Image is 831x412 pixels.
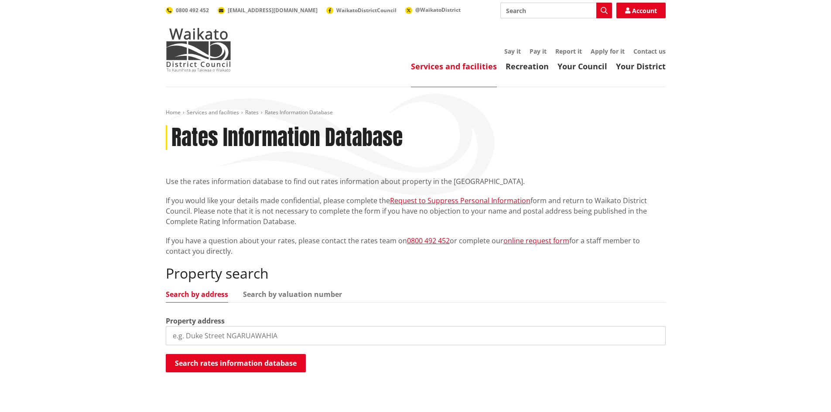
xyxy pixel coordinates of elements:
label: Property address [166,316,225,326]
a: online request form [503,236,569,245]
a: 0800 492 452 [407,236,450,245]
a: Report it [555,47,582,55]
a: [EMAIL_ADDRESS][DOMAIN_NAME] [218,7,318,14]
p: If you would like your details made confidential, please complete the form and return to Waikato ... [166,195,666,227]
a: Home [166,109,181,116]
p: If you have a question about your rates, please contact the rates team on or complete our for a s... [166,235,666,256]
span: 0800 492 452 [176,7,209,14]
a: WaikatoDistrictCouncil [326,7,397,14]
input: Search input [500,3,612,18]
span: [EMAIL_ADDRESS][DOMAIN_NAME] [228,7,318,14]
a: Your Council [557,61,607,72]
a: Contact us [633,47,666,55]
a: Request to Suppress Personal Information [390,196,530,205]
button: Search rates information database [166,354,306,372]
a: Services and facilities [411,61,497,72]
a: Recreation [506,61,549,72]
nav: breadcrumb [166,109,666,116]
a: 0800 492 452 [166,7,209,14]
a: Pay it [530,47,547,55]
a: Say it [504,47,521,55]
a: @WaikatoDistrict [405,6,461,14]
span: @WaikatoDistrict [415,6,461,14]
img: Waikato District Council - Te Kaunihera aa Takiwaa o Waikato [166,28,231,72]
span: Rates Information Database [265,109,333,116]
a: Your District [616,61,666,72]
a: Search by address [166,291,228,298]
a: Services and facilities [187,109,239,116]
p: Use the rates information database to find out rates information about property in the [GEOGRAPHI... [166,176,666,187]
h2: Property search [166,265,666,282]
h1: Rates Information Database [171,125,403,150]
a: Search by valuation number [243,291,342,298]
a: Apply for it [591,47,625,55]
a: Account [616,3,666,18]
span: WaikatoDistrictCouncil [336,7,397,14]
a: Rates [245,109,259,116]
input: e.g. Duke Street NGARUAWAHIA [166,326,666,345]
